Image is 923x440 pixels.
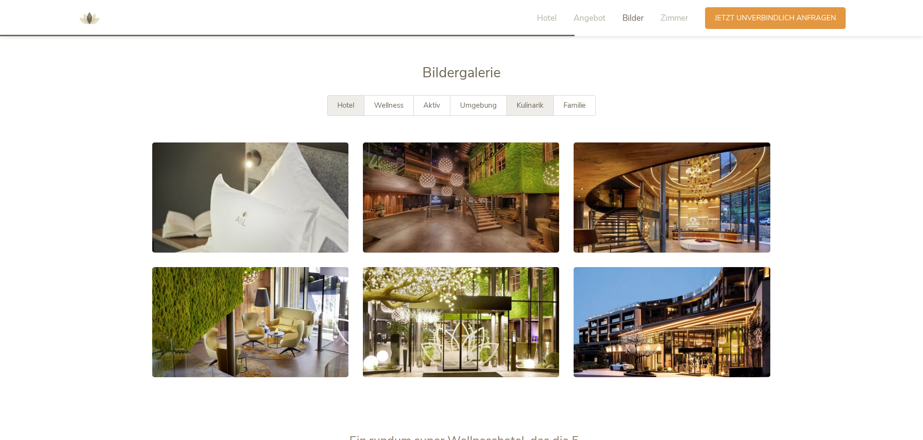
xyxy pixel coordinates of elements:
span: Zimmer [661,13,688,24]
span: Familie [563,100,586,110]
a: AMONTI & LUNARIS Wellnessresort [75,14,104,21]
span: Jetzt unverbindlich anfragen [715,13,836,23]
span: Hotel [537,13,557,24]
span: Hotel [337,100,354,110]
span: Aktiv [423,100,440,110]
span: Kulinarik [517,100,544,110]
span: Bildergalerie [422,63,501,82]
span: Umgebung [460,100,497,110]
span: Bilder [622,13,644,24]
img: AMONTI & LUNARIS Wellnessresort [75,4,104,33]
span: Angebot [574,13,606,24]
span: Wellness [374,100,404,110]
